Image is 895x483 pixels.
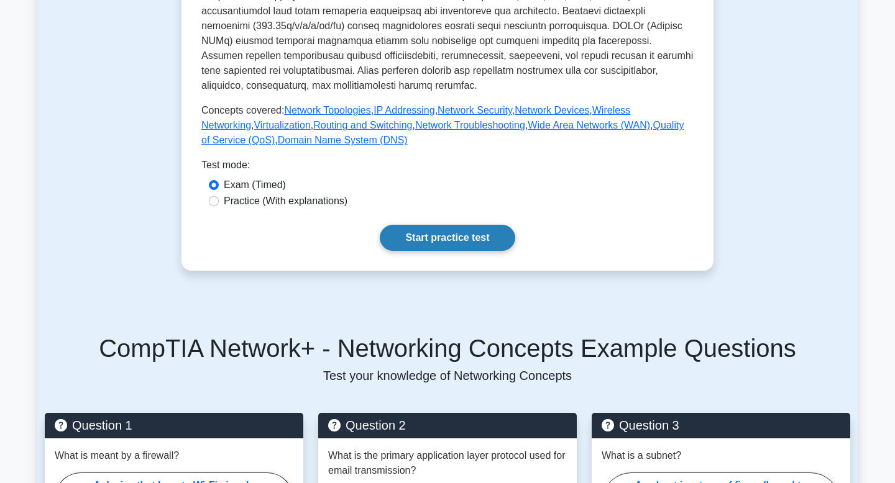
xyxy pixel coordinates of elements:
a: Virtualization [254,120,310,130]
p: What is a subnet? [602,448,681,463]
label: Practice (With explanations) [224,194,347,209]
h5: CompTIA Network+ - Networking Concepts Example Questions [45,333,850,363]
a: Network Devices [515,105,589,115]
a: Domain Name System (DNS) [278,135,408,145]
a: Routing and Switching [313,120,412,130]
h5: Question 3 [602,418,840,433]
p: Concepts covered: , , , , , , , , , , [201,103,694,148]
a: Wide Area Networks (WAN) [528,120,650,130]
p: What is the primary application layer protocol used for email transmission? [328,448,567,478]
p: Test your knowledge of Networking Concepts [45,368,850,383]
a: Network Troubleshooting [415,120,525,130]
label: Exam (Timed) [224,178,286,192]
h5: Question 1 [55,418,293,433]
div: Test mode: [201,158,694,178]
a: Network Security [438,105,512,115]
h5: Question 2 [328,418,567,433]
a: Network Topologies [284,105,370,115]
a: Start practice test [380,225,515,251]
a: IP Addressing [374,105,434,115]
p: What is meant by a firewall? [55,448,179,463]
